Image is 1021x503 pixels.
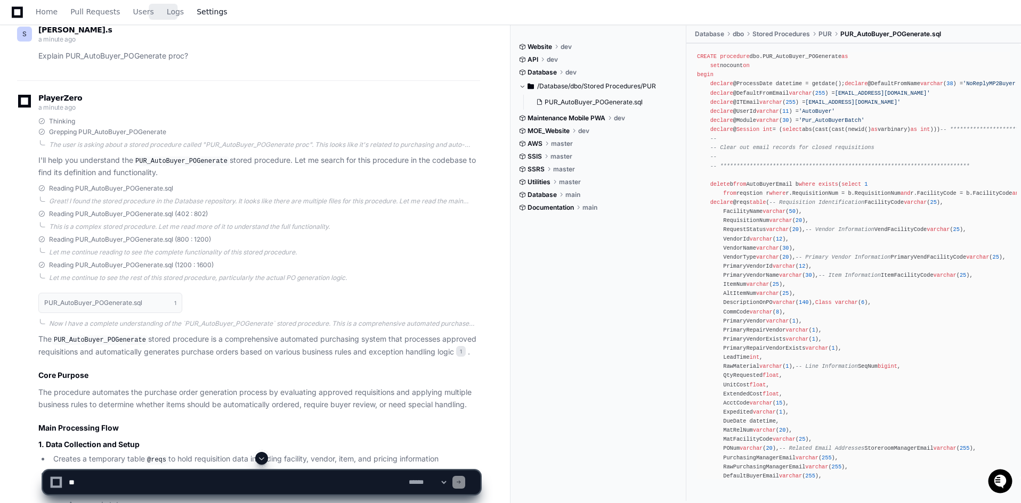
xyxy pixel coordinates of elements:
[49,222,480,231] div: This is a complex stored procedure. Let me read more of it to understand the full functionality.
[38,26,112,34] span: [PERSON_NAME].s
[49,319,480,328] div: Now I have a complete understanding of the `PUR_AutoBuyer_POGenerate` stored procedure. This is a...
[779,427,785,433] span: 20
[550,152,572,161] span: master
[38,103,75,111] span: a minute ago
[963,80,1019,87] span: 'NoReplyMP2Buyer'
[36,79,175,90] div: Start new chat
[769,190,786,196] span: where
[773,299,796,306] span: varchar
[934,445,957,451] span: varchar
[766,445,772,451] span: 20
[812,336,815,342] span: 1
[528,139,542,148] span: AWS
[792,226,799,233] span: 20
[920,80,943,87] span: varchar
[38,293,182,313] button: PUR_AutoBuyer_POGenerate.sql1
[799,181,815,187] span: where
[960,445,969,451] span: 255
[864,181,868,187] span: 1
[133,156,230,166] code: PUR_AutoBuyer_POGenerate
[759,99,782,105] span: varchar
[36,9,58,15] span: Home
[710,135,717,142] span: --
[789,90,812,96] span: varchar
[934,272,957,278] span: varchar
[565,68,577,77] span: dev
[785,327,808,333] span: varchar
[773,436,796,442] span: varchar
[763,391,779,397] span: float
[960,272,966,278] span: 25
[779,409,782,415] span: 1
[782,290,789,296] span: 25
[52,335,148,345] code: PUR_AutoBuyer_POGenerate
[776,400,782,406] span: 15
[832,345,835,351] span: 1
[904,199,927,205] span: varchar
[22,30,27,38] h1: S
[528,178,550,186] span: Utilities
[769,217,792,224] span: varchar
[551,139,573,148] span: master
[878,363,897,369] span: bigint
[750,400,773,406] span: varchar
[697,71,714,78] span: begin
[819,30,832,38] span: PUR
[835,299,858,306] span: varchar
[528,55,538,64] span: API
[710,62,720,69] span: set
[695,30,724,38] span: Database
[812,327,815,333] span: 1
[756,254,779,260] span: varchar
[789,208,796,215] span: 50
[181,83,194,95] button: Start new chat
[750,199,766,205] span: table
[750,309,773,315] span: varchar
[36,90,139,98] div: We're offline, we'll be back soon
[871,126,878,133] span: as
[782,117,789,123] span: 30
[753,409,776,415] span: varchar
[733,181,747,187] span: from
[614,114,625,122] span: dev
[920,126,930,133] span: int
[776,236,782,242] span: 12
[743,62,749,69] span: on
[930,199,936,205] span: 25
[766,318,789,324] span: varchar
[38,95,82,101] span: PlayerZero
[763,126,772,133] span: int
[559,178,581,186] span: master
[946,80,953,87] span: 38
[746,281,769,287] span: varchar
[776,309,779,315] span: 8
[38,386,480,411] p: The procedure automates the purchase order generation process by evaluating approved requisitions...
[11,79,30,98] img: 1736555170064-99ba0984-63c1-480f-8ee9-699278ef63ed
[38,35,75,43] span: a minute ago
[861,299,864,306] span: 6
[773,281,779,287] span: 25
[38,154,480,179] p: I'll help you understand the stored procedure. Let me search for this procedure in the codebase t...
[785,336,808,342] span: varchar
[545,98,643,106] span: PUR_AutoBuyer_POGenerate.sql
[537,82,656,90] span: /Database/dbo/Stored Procedures/PUR
[785,363,789,369] span: 1
[750,236,773,242] span: varchar
[528,114,605,122] span: Maintenance Mobile PWA
[752,30,810,38] span: Stored Procedures
[167,9,184,15] span: Logs
[578,127,589,135] span: dev
[38,50,480,62] p: Explain PUR_AutoBuyer_POGenerate proc?
[528,203,574,212] span: Documentation
[528,68,557,77] span: Database
[565,191,580,199] span: main
[174,299,176,307] span: 1
[840,30,941,38] span: PUR_AutoBuyer_POGenerate.sql
[197,9,227,15] span: Settings
[756,117,779,123] span: varchar
[49,197,480,205] div: Great! I found the stored procedure in the Database repository. It looks like there are multiple ...
[733,30,744,38] span: dbo
[782,108,789,114] span: 11
[987,468,1016,497] iframe: Open customer support
[756,108,779,114] span: varchar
